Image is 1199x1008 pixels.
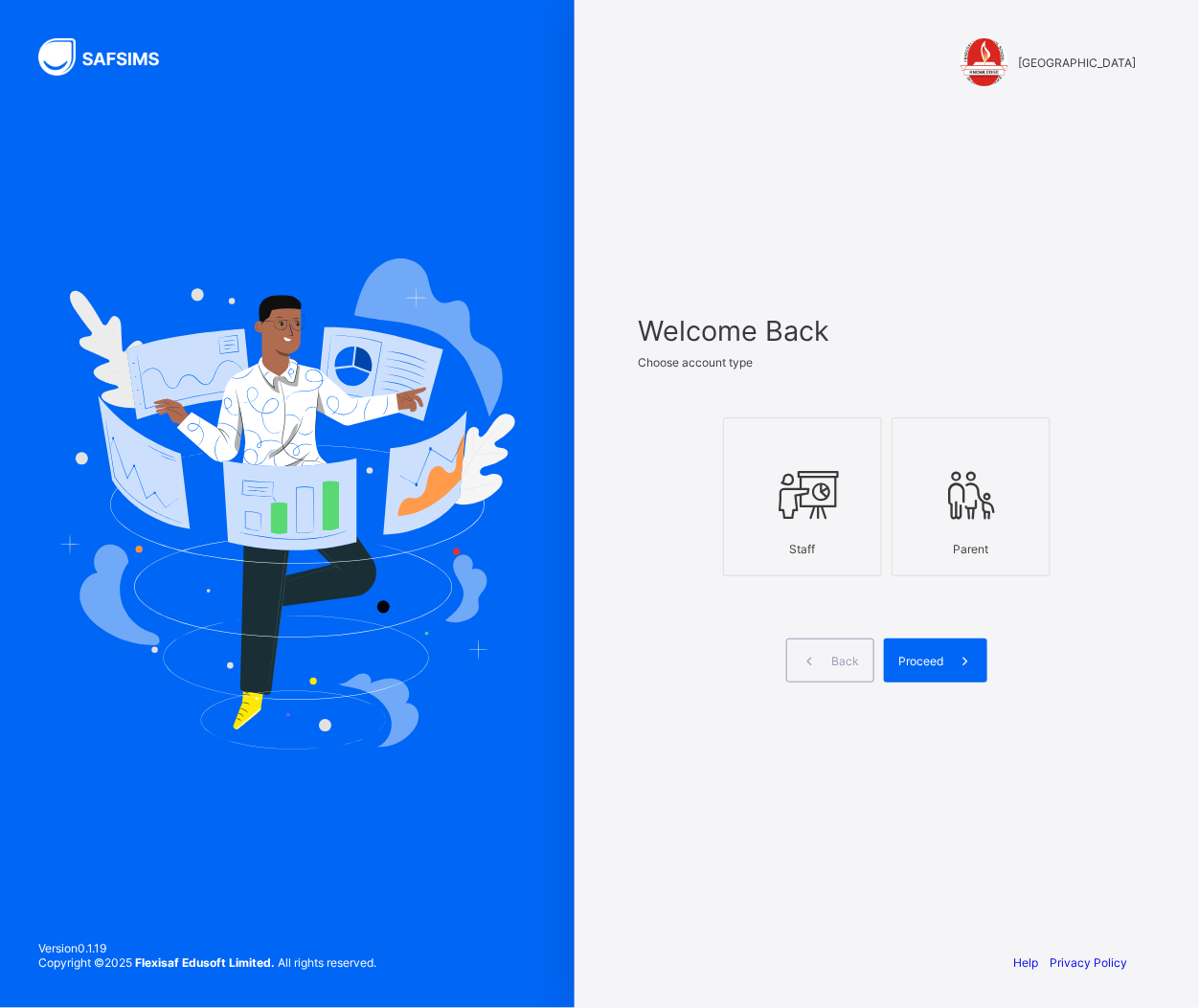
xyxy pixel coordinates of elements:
[59,258,515,749] img: Hero Image
[1018,56,1136,70] span: [GEOGRAPHIC_DATA]
[1050,955,1127,970] a: Privacy Policy
[734,532,871,566] div: Staff
[38,38,182,76] img: SAFSIMS Logo
[638,314,1136,347] span: Welcome Back
[638,355,753,370] span: Choose account type
[38,941,376,955] span: Version 0.1.19
[38,955,376,970] span: Copyright © 2025 All rights reserved.
[135,955,275,970] strong: Flexisaf Edusoft Limited.
[831,654,859,668] span: Back
[1013,955,1038,970] a: Help
[898,654,943,668] span: Proceed
[902,532,1040,566] div: Parent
